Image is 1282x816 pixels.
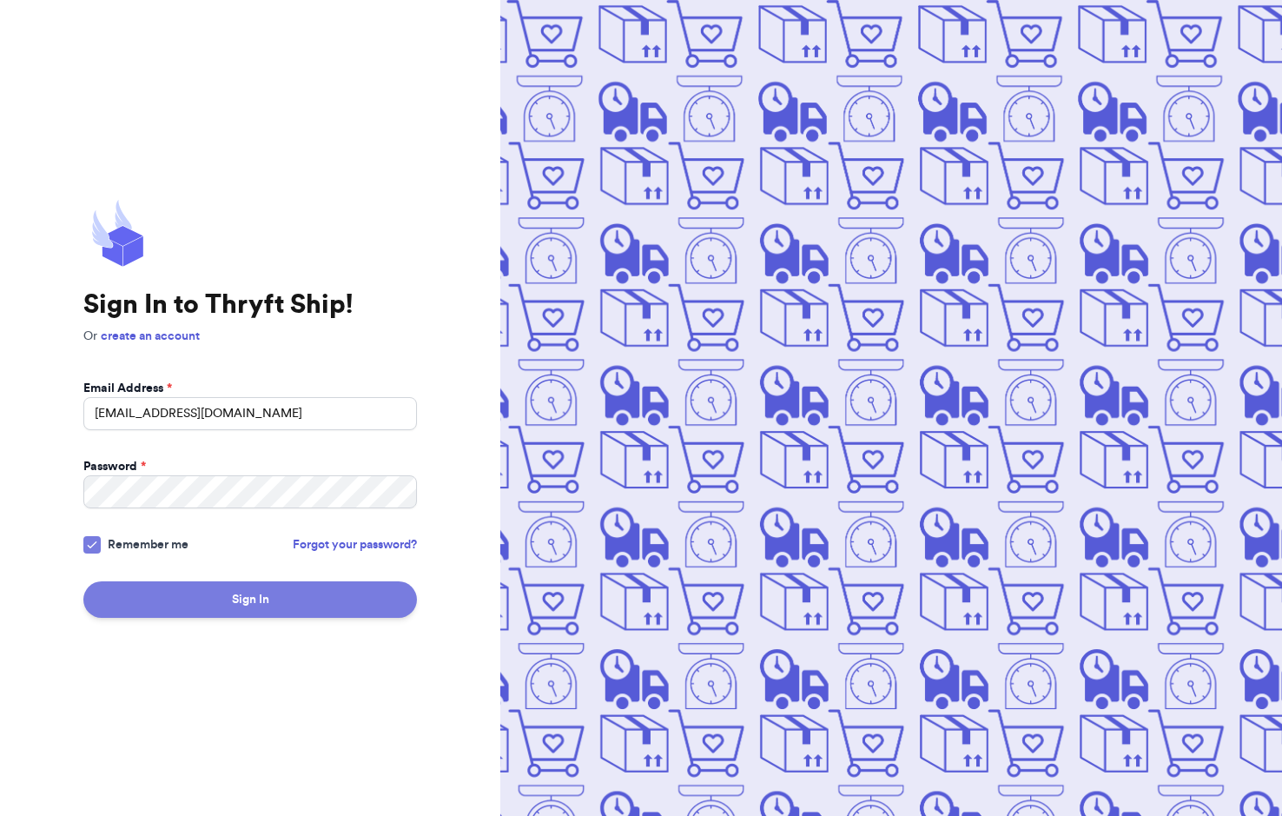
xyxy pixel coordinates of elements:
[108,536,188,554] span: Remember me
[83,328,417,345] p: Or
[83,289,417,321] h1: Sign In to Thryft Ship!
[293,536,417,554] a: Forgot your password?
[83,458,146,475] label: Password
[101,330,200,342] a: create an account
[83,380,172,397] label: Email Address
[83,581,417,618] button: Sign In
